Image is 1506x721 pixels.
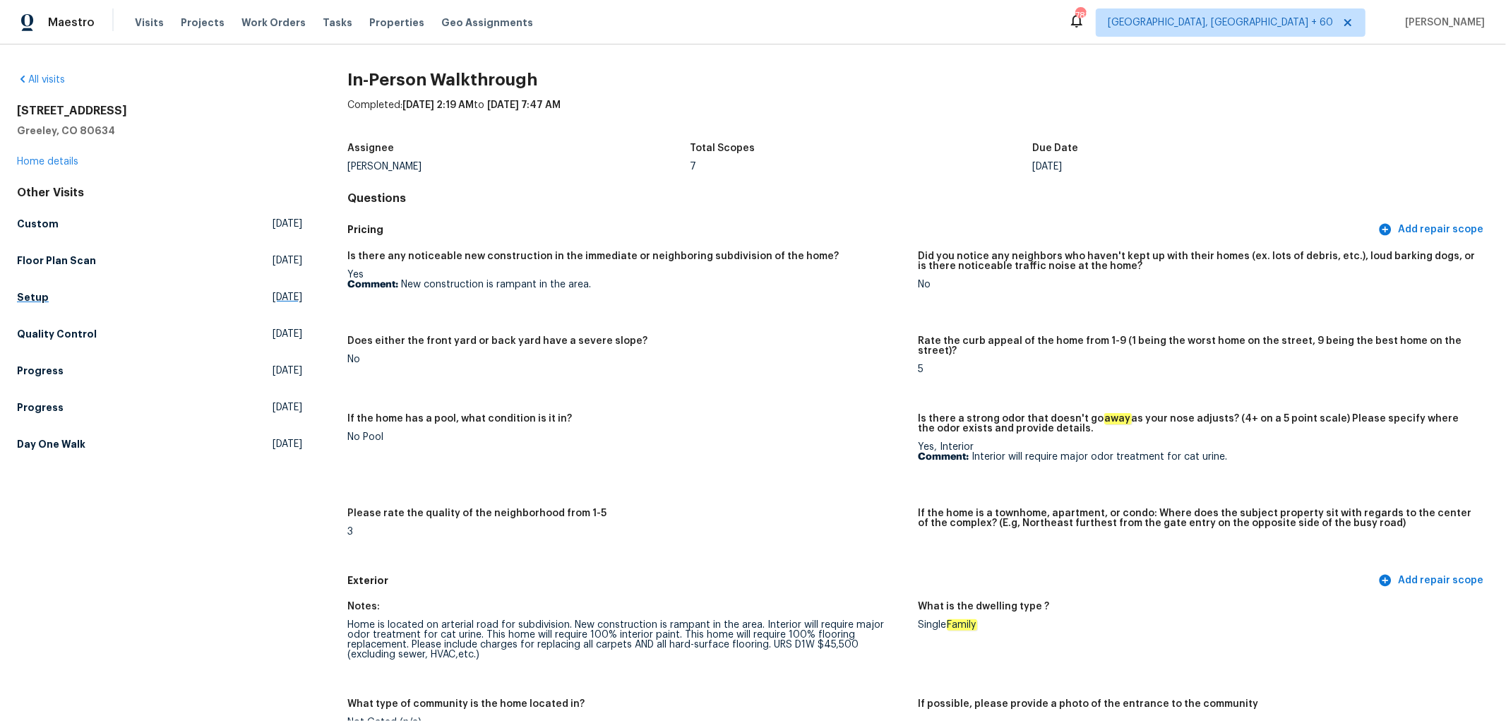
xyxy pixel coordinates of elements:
[323,18,352,28] span: Tasks
[48,16,95,30] span: Maestro
[17,290,49,304] h5: Setup
[347,98,1489,135] div: Completed: to
[17,321,302,347] a: Quality Control[DATE]
[17,157,78,167] a: Home details
[919,508,1478,528] h5: If the home is a townhome, apartment, or condo: Where does the subject property sit with regards ...
[919,251,1478,271] h5: Did you notice any neighbors who haven't kept up with their homes (ex. lots of debris, etc.), lou...
[919,620,1478,630] div: Single
[347,73,1489,87] h2: In-Person Walkthrough
[919,280,1478,290] div: No
[1032,162,1375,172] div: [DATE]
[919,452,1478,462] p: Interior will require major odor treatment for cat urine.
[17,254,96,268] h5: Floor Plan Scan
[369,16,424,30] span: Properties
[347,508,606,518] h5: Please rate the quality of the neighborhood from 1-5
[1075,8,1085,23] div: 783
[347,270,907,290] div: Yes
[1381,221,1483,239] span: Add repair scope
[17,431,302,457] a: Day One Walk[DATE]
[17,327,97,341] h5: Quality Control
[347,143,394,153] h5: Assignee
[1108,16,1333,30] span: [GEOGRAPHIC_DATA], [GEOGRAPHIC_DATA] + 60
[17,400,64,415] h5: Progress
[273,254,302,268] span: [DATE]
[1375,568,1489,594] button: Add repair scope
[487,100,561,110] span: [DATE] 7:47 AM
[919,414,1478,434] h5: Is there a strong odor that doesn't go as your nose adjusts? (4+ on a 5 point scale) Please speci...
[347,280,907,290] p: New construction is rampant in the area.
[273,400,302,415] span: [DATE]
[17,248,302,273] a: Floor Plan Scan[DATE]
[347,280,398,290] b: Comment:
[347,620,907,660] div: Home is located on arterial road for subdivision. New construction is rampant in the area. Interi...
[273,290,302,304] span: [DATE]
[919,699,1259,709] h5: If possible, please provide a photo of the entrance to the community
[17,285,302,310] a: Setup[DATE]
[347,432,907,442] div: No Pool
[347,699,585,709] h5: What type of community is the home located in?
[135,16,164,30] span: Visits
[17,395,302,420] a: Progress[DATE]
[17,104,302,118] h2: [STREET_ADDRESS]
[17,217,59,231] h5: Custom
[919,602,1050,612] h5: What is the dwelling type ?
[347,191,1489,205] h4: Questions
[273,437,302,451] span: [DATE]
[1381,572,1483,590] span: Add repair scope
[919,442,1478,462] div: Yes, Interior
[919,364,1478,374] div: 5
[347,354,907,364] div: No
[690,143,755,153] h5: Total Scopes
[1104,413,1132,424] em: away
[347,414,572,424] h5: If the home has a pool, what condition is it in?
[347,251,839,261] h5: Is there any noticeable new construction in the immediate or neighboring subdivision of the home?
[17,124,302,138] h5: Greeley, CO 80634
[347,573,1375,588] h5: Exterior
[17,75,65,85] a: All visits
[347,602,380,612] h5: Notes:
[17,437,85,451] h5: Day One Walk
[947,619,977,631] em: Family
[241,16,306,30] span: Work Orders
[1032,143,1078,153] h5: Due Date
[347,336,647,346] h5: Does either the front yard or back yard have a severe slope?
[919,452,969,462] b: Comment:
[181,16,225,30] span: Projects
[17,211,302,237] a: Custom[DATE]
[273,217,302,231] span: [DATE]
[17,358,302,383] a: Progress[DATE]
[402,100,474,110] span: [DATE] 2:19 AM
[919,336,1478,356] h5: Rate the curb appeal of the home from 1-9 (1 being the worst home on the street, 9 being the best...
[1399,16,1485,30] span: [PERSON_NAME]
[690,162,1032,172] div: 7
[347,162,690,172] div: [PERSON_NAME]
[17,364,64,378] h5: Progress
[273,327,302,341] span: [DATE]
[347,527,907,537] div: 3
[347,222,1375,237] h5: Pricing
[441,16,533,30] span: Geo Assignments
[273,364,302,378] span: [DATE]
[17,186,302,200] div: Other Visits
[1375,217,1489,243] button: Add repair scope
